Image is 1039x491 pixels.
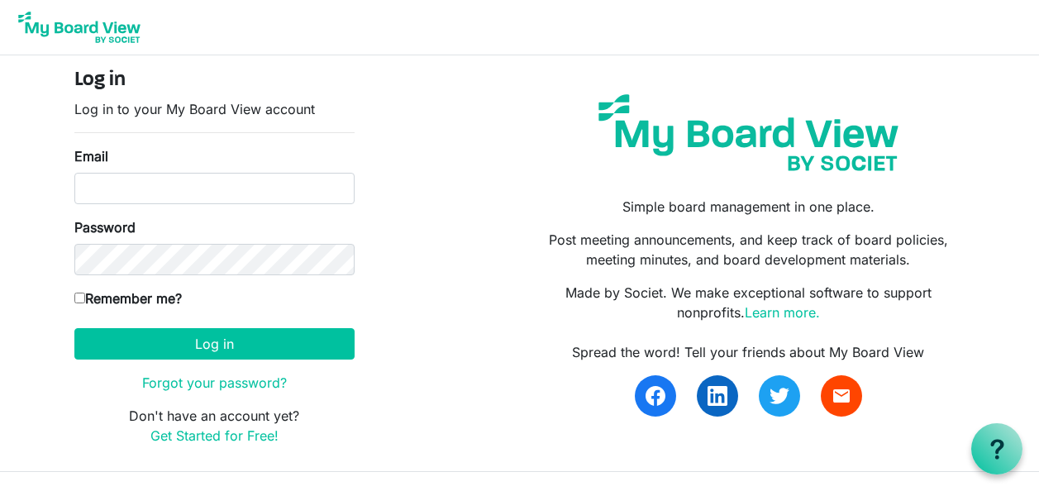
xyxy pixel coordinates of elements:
button: Log in [74,328,355,360]
img: my-board-view-societ.svg [586,82,911,184]
img: linkedin.svg [708,386,727,406]
a: email [821,375,862,417]
label: Email [74,146,108,166]
label: Password [74,217,136,237]
p: Simple board management in one place. [531,197,965,217]
p: Don't have an account yet? [74,406,355,446]
p: Log in to your My Board View account [74,99,355,119]
img: twitter.svg [770,386,789,406]
a: Forgot your password? [142,374,287,391]
a: Learn more. [745,304,820,321]
p: Post meeting announcements, and keep track of board policies, meeting minutes, and board developm... [531,230,965,269]
img: My Board View Logo [13,7,145,48]
h4: Log in [74,69,355,93]
input: Remember me? [74,293,85,303]
img: facebook.svg [646,386,665,406]
label: Remember me? [74,288,182,308]
p: Made by Societ. We make exceptional software to support nonprofits. [531,283,965,322]
div: Spread the word! Tell your friends about My Board View [531,342,965,362]
a: Get Started for Free! [150,427,279,444]
span: email [832,386,851,406]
